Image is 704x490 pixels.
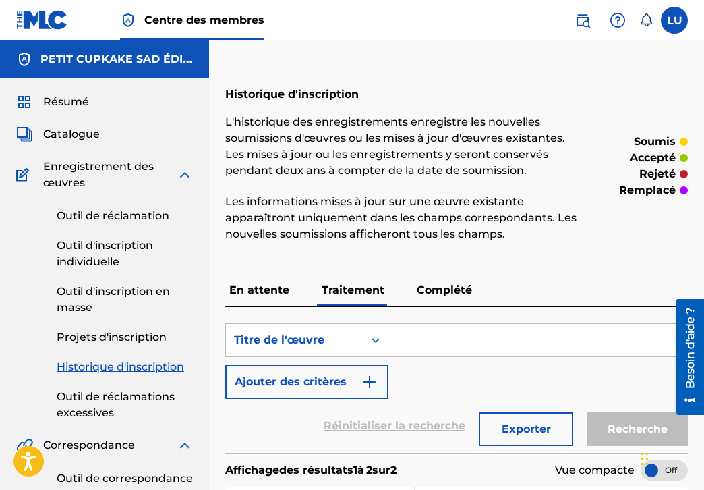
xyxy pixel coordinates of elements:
font: Outil de réclamation [57,209,169,222]
font: Vue compacte [555,464,635,477]
form: Formulaire de recherche [225,323,688,453]
h5: PETIT CUPKAKE SAD ÉDITIONS [40,51,193,67]
button: Exporter [479,412,573,446]
img: Résumé [16,94,32,110]
img: Logo du MLC [16,10,68,30]
img: développer [177,437,193,454]
font: accepté [630,151,676,164]
font: 1 [353,464,357,477]
img: aide [610,12,626,28]
font: PETIT CUPKAKE SAD ÉDITIONS [40,53,218,65]
font: des résultats [279,464,353,477]
img: Détenteur des droits supérieurs [120,12,136,28]
font: En attente [229,283,289,296]
button: Ajouter des critères [225,365,388,399]
a: Outil de correspondance [57,470,193,487]
font: Projets d'inscription [57,331,167,344]
a: RésuméRésumé [16,94,89,110]
font: à [357,464,364,477]
font: L'historique des enregistrements enregistre les nouvelles soumissions d'œuvres ou les mises à jou... [225,115,565,177]
font: Traitement [322,283,384,296]
div: Glisser [641,439,649,479]
font: Outil de correspondance [57,472,193,485]
img: recherche [575,12,591,28]
a: CatalogueCatalogue [16,126,100,142]
font: Exporter [502,423,551,435]
div: Aide [604,7,631,34]
img: Catalogue [16,126,32,142]
font: 2 [366,464,372,477]
img: 9d2ae6d4665cec9f34b9.svg [361,374,378,390]
img: développer [177,167,193,183]
a: Outil d'inscription en masse [57,283,193,316]
font: Besoin d'aide ? [18,9,30,90]
font: Complété [417,283,472,296]
a: Outil de réclamations excessives [57,389,193,421]
font: Les informations mises à jour sur une œuvre existante apparaîtront uniquement dans les champs cor... [225,195,577,240]
img: Comptes [16,51,32,67]
font: Titre de l'œuvre [234,333,324,346]
img: Enregistrement des œuvres [16,167,34,183]
iframe: Centre de ressources [666,299,704,415]
font: Outil de réclamations excessives [57,390,175,419]
div: Menu utilisateur [661,7,688,34]
font: rejeté [639,167,676,180]
div: Widget de chat [637,425,704,490]
font: Correspondance [43,439,135,452]
div: Notifications [639,13,653,27]
font: Ajouter des critères [235,375,347,388]
iframe: Widget de discussion [637,425,704,490]
font: Outil d'inscription en masse [57,285,170,314]
font: Affichage [225,464,279,477]
a: Outil de réclamation [57,208,193,224]
font: Outil d'inscription individuelle [57,239,153,268]
font: Catalogue [43,128,100,140]
font: Historique d'inscription [225,88,359,101]
font: soumis [634,135,676,148]
a: Recherche publique [569,7,596,34]
a: Historique d'inscription [57,359,193,375]
a: Outil d'inscription individuelle [57,238,193,270]
font: 2 [390,464,397,477]
font: remplacé [619,184,676,196]
font: Enregistrement des œuvres [43,160,154,189]
img: Correspondance [16,437,33,454]
font: Résumé [43,95,89,108]
font: Centre des membres [144,13,264,26]
font: Historique d'inscription [57,360,184,373]
a: Projets d'inscription [57,329,193,346]
font: sur [372,464,390,477]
